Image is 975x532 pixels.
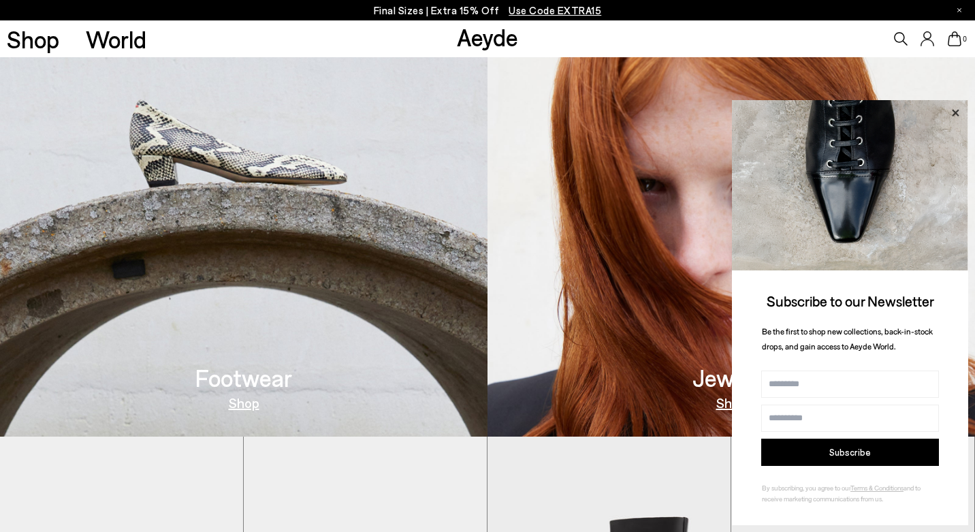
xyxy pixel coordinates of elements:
[86,27,146,51] a: World
[850,484,904,492] a: Terms & Conditions
[732,100,968,270] img: ca3f721fb6ff708a270709c41d776025.jpg
[767,292,934,309] span: Subscribe to our Newsletter
[961,35,968,43] span: 0
[7,27,59,51] a: Shop
[762,484,850,492] span: By subscribing, you agree to our
[761,439,939,466] button: Subscribe
[195,366,292,390] h3: Footwear
[762,326,933,351] span: Be the first to shop new collections, back-in-stock drops, and gain access to Aeyde World.
[948,31,961,46] a: 0
[374,2,602,19] p: Final Sizes | Extra 15% Off
[509,4,601,16] span: Navigate to /collections/ss25-final-sizes
[716,396,747,409] a: Shop
[229,396,259,409] a: Shop
[692,366,770,390] h3: Jewelry
[457,22,518,51] a: Aeyde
